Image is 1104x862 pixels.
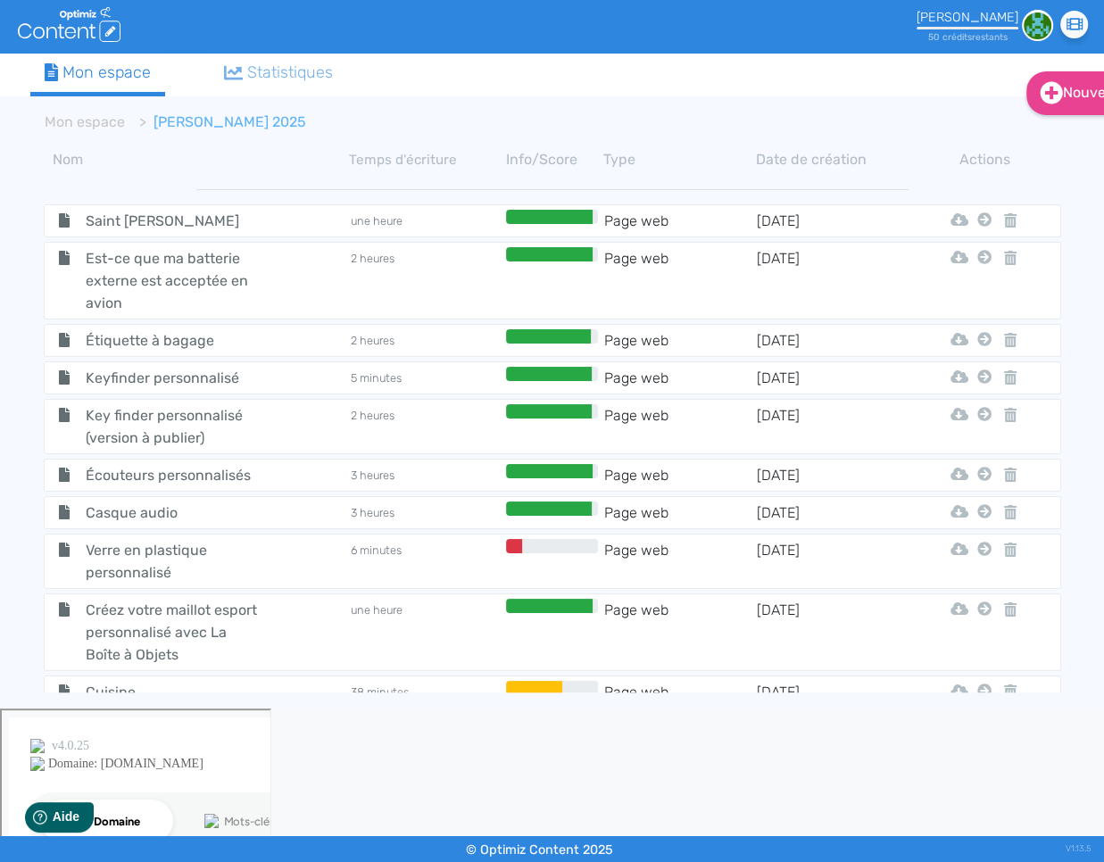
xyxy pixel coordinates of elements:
td: Page web [602,329,755,352]
div: v 4.0.25 [50,29,87,43]
td: [DATE] [755,501,908,524]
div: Statistiques [224,61,333,85]
td: [DATE] [755,404,908,449]
a: Statistiques [210,54,347,92]
td: 5 minutes [349,367,502,389]
img: logo_orange.svg [29,29,43,43]
th: Info/Score [502,149,603,170]
th: Type [603,149,756,170]
img: tab_domain_overview_orange.svg [72,104,87,118]
div: Mon espace [45,61,152,85]
td: 2 heures [349,247,502,314]
a: Mon espace [45,113,125,130]
td: [DATE] [755,247,908,314]
span: Casque audio [72,501,273,524]
div: [PERSON_NAME] [917,10,1018,25]
td: 2 heures [349,404,502,449]
th: Date de création [756,149,909,170]
span: Est-ce que ma batterie externe est acceptée en avion [72,247,273,314]
td: 3 heures [349,501,502,524]
img: 1e30b6080cd60945577255910d948632 [1022,10,1053,41]
nav: breadcrumb [30,101,923,144]
span: Keyfinder personnalisé [72,367,273,389]
td: 6 minutes [349,539,502,584]
td: [DATE] [755,599,908,666]
a: Mon espace [30,54,166,96]
td: Page web [602,539,755,584]
span: s [967,31,972,43]
span: Key finder personnalisé (version à publier) [72,404,273,449]
th: Nom [44,149,349,170]
th: Actions [973,149,996,170]
td: Page web [602,404,755,449]
td: [DATE] [755,464,908,486]
small: 50 crédit restant [928,31,1008,43]
td: 3 heures [349,464,502,486]
td: 2 heures [349,329,502,352]
img: website_grey.svg [29,46,43,61]
span: Écouteurs personnalisés [72,464,273,486]
div: V1.13.5 [1066,836,1091,862]
td: [DATE] [755,210,908,232]
span: Étiquette à bagage [72,329,273,352]
span: Créez votre maillot esport personnalisé avec La Boîte à Objets [72,599,273,666]
img: tab_keywords_by_traffic_grey.svg [203,104,217,118]
td: Page web [602,681,755,703]
div: Domaine: [DOMAIN_NAME] [46,46,202,61]
div: Mots-clés [222,105,273,117]
span: Cuisine [72,681,273,703]
td: [DATE] [755,681,908,703]
td: 38 minutes [349,681,502,703]
td: Page web [602,501,755,524]
span: s [1003,31,1008,43]
td: une heure [349,210,502,232]
li: [PERSON_NAME] 2025 [125,112,306,133]
div: Domaine [92,105,137,117]
td: Page web [602,367,755,389]
td: [DATE] [755,329,908,352]
span: Verre en plastique personnalisé [72,539,273,584]
td: Page web [602,464,755,486]
td: [DATE] [755,539,908,584]
td: Page web [602,599,755,666]
td: Page web [602,247,755,314]
td: une heure [349,599,502,666]
td: Page web [602,210,755,232]
th: Temps d'écriture [349,149,502,170]
td: [DATE] [755,367,908,389]
small: © Optimiz Content 2025 [466,842,613,858]
span: Saint [PERSON_NAME] [72,210,273,232]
